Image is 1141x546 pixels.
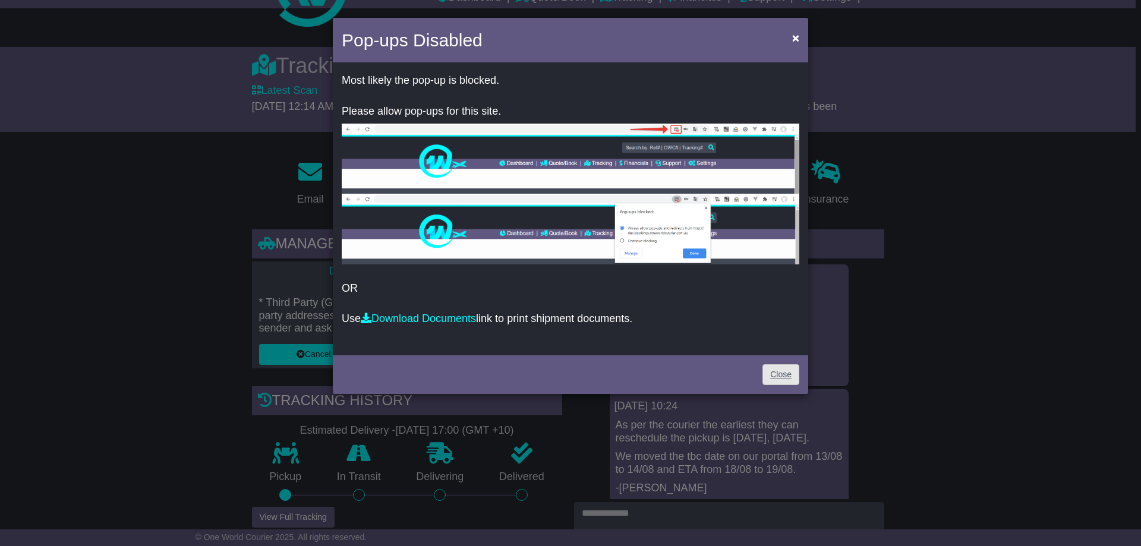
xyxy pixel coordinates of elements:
[342,124,799,194] img: allow-popup-1.png
[762,364,799,385] a: Close
[342,105,799,118] p: Please allow pop-ups for this site.
[342,313,799,326] p: Use link to print shipment documents.
[342,74,799,87] p: Most likely the pop-up is blocked.
[333,65,808,352] div: OR
[342,27,483,53] h4: Pop-ups Disabled
[792,31,799,45] span: ×
[342,194,799,264] img: allow-popup-2.png
[361,313,476,324] a: Download Documents
[786,26,805,50] button: Close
